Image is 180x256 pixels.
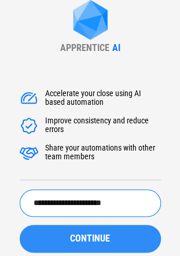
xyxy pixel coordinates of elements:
span: CONTINUE [70,234,110,243]
img: Accelerate [20,116,38,135]
div: Accelerate your close using AI based automation [45,89,161,108]
button: CONTINUE [20,225,161,253]
img: Accelerate [20,89,38,108]
div: Share your automations with other team members [45,144,161,162]
div: Improve consistency and reduce errors [45,116,161,135]
div: AI [112,42,120,53]
img: Accelerate [20,144,38,162]
div: APPRENTICE [60,42,109,53]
